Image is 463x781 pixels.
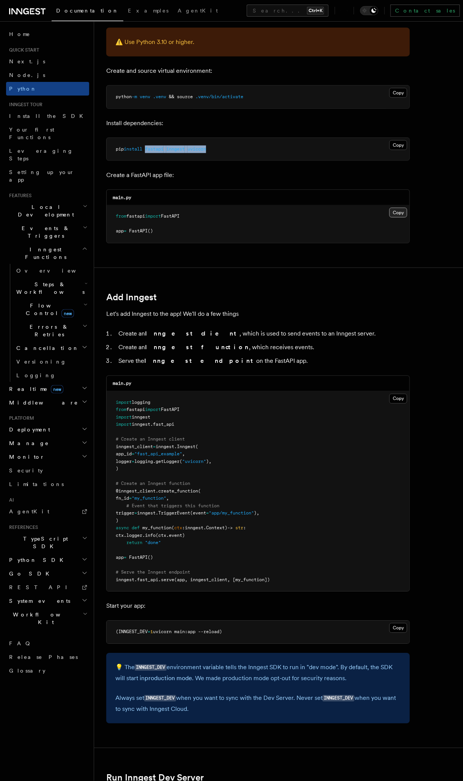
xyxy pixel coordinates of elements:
[116,518,118,524] span: )
[182,459,206,464] span: "uvicorn"
[6,47,39,53] span: Quick start
[9,72,45,78] span: Node.js
[116,214,126,219] span: from
[16,268,94,274] span: Overview
[128,8,169,14] span: Examples
[6,423,89,437] button: Deployment
[142,525,172,531] span: my_function
[203,525,206,531] span: .
[13,278,89,299] button: Steps & Workflows
[158,577,161,583] span: .
[113,381,131,386] code: main.py
[145,146,164,152] span: fastapi
[247,5,329,17] button: Search...Ctrl+K
[227,525,233,531] span: ->
[13,299,89,320] button: Flow Controlnew
[6,608,89,629] button: Workflow Kit
[6,440,49,447] span: Manage
[13,302,83,317] span: Flow Control
[6,525,38,531] span: References
[190,511,206,516] span: (event
[153,629,222,635] span: uvicorn main:app --reload)
[6,27,89,41] a: Home
[6,594,89,608] button: System events
[254,511,259,516] span: ),
[132,415,150,420] span: inngest
[6,611,83,626] span: Workflow Kit
[52,2,123,21] a: Documentation
[134,577,137,583] span: .
[178,8,218,14] span: AgentKit
[134,459,156,464] span: logging.
[9,468,43,474] span: Security
[6,664,89,678] a: Glossary
[126,407,145,412] span: fastapi
[6,193,31,199] span: Features
[16,359,66,365] span: Versioning
[243,525,246,531] span: :
[9,30,30,38] span: Home
[116,444,153,450] span: inngest_client
[6,399,78,406] span: Middleware
[116,525,129,531] span: async
[6,554,89,567] button: Python SDK
[132,452,134,457] span: =
[126,214,145,219] span: fastapi
[132,496,166,501] span: "my_function"
[187,146,206,152] span: uvicorn
[106,601,410,612] p: Start your app:
[106,309,410,320] p: Let's add Inngest to the app! We'll do a few things
[145,344,249,351] strong: Inngest function
[116,356,410,367] li: Serve the on the FastAPI app.
[13,355,89,369] a: Versioning
[6,144,89,165] a: Leveraging Steps
[6,385,63,393] span: Realtime
[116,329,410,339] li: Create an , which is used to send events to an Inngest server.
[106,170,410,180] p: Create a FastAPI app file:
[174,444,177,450] span: .
[116,437,185,442] span: # Create an Inngest client
[9,127,54,140] span: Your first Functions
[235,525,243,531] span: str
[116,342,410,353] li: Create an , which receives events.
[6,567,89,581] button: Go SDK
[13,369,89,382] a: Logging
[6,68,89,82] a: Node.js
[137,577,158,583] span: fast_api
[153,444,156,450] span: =
[113,195,131,200] code: main.py
[6,55,89,68] a: Next.js
[6,598,70,605] span: System events
[6,224,83,240] span: Events & Triggers
[145,214,161,219] span: import
[116,533,124,538] span: ctx
[9,654,78,660] span: Release Phases
[115,662,401,684] p: 💡 The environment variable tells the Inngest SDK to run in "dev mode". By default, the SDK will s...
[6,450,89,464] button: Monitor
[6,203,83,218] span: Local Development
[116,496,129,501] span: fn_id
[150,422,153,427] span: .
[116,577,134,583] span: inngest
[134,511,137,516] span: =
[13,320,89,341] button: Errors & Retries
[156,533,185,538] span: (ctx.event)
[6,497,14,503] span: AI
[126,540,142,546] span: return
[153,422,174,427] span: fast_api
[323,695,354,702] code: INNGEST_DEV
[150,629,153,635] span: 1
[182,452,185,457] span: ,
[177,444,195,450] span: Inngest
[142,533,145,538] span: .
[391,5,460,17] a: Contact sales
[156,489,158,494] span: .
[140,94,150,99] span: venv
[166,146,185,152] span: inngest
[13,281,85,296] span: Steps & Workflows
[6,102,43,108] span: Inngest tour
[132,422,150,427] span: inngest
[116,94,132,99] span: python
[9,58,45,64] span: Next.js
[389,140,407,150] button: Copy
